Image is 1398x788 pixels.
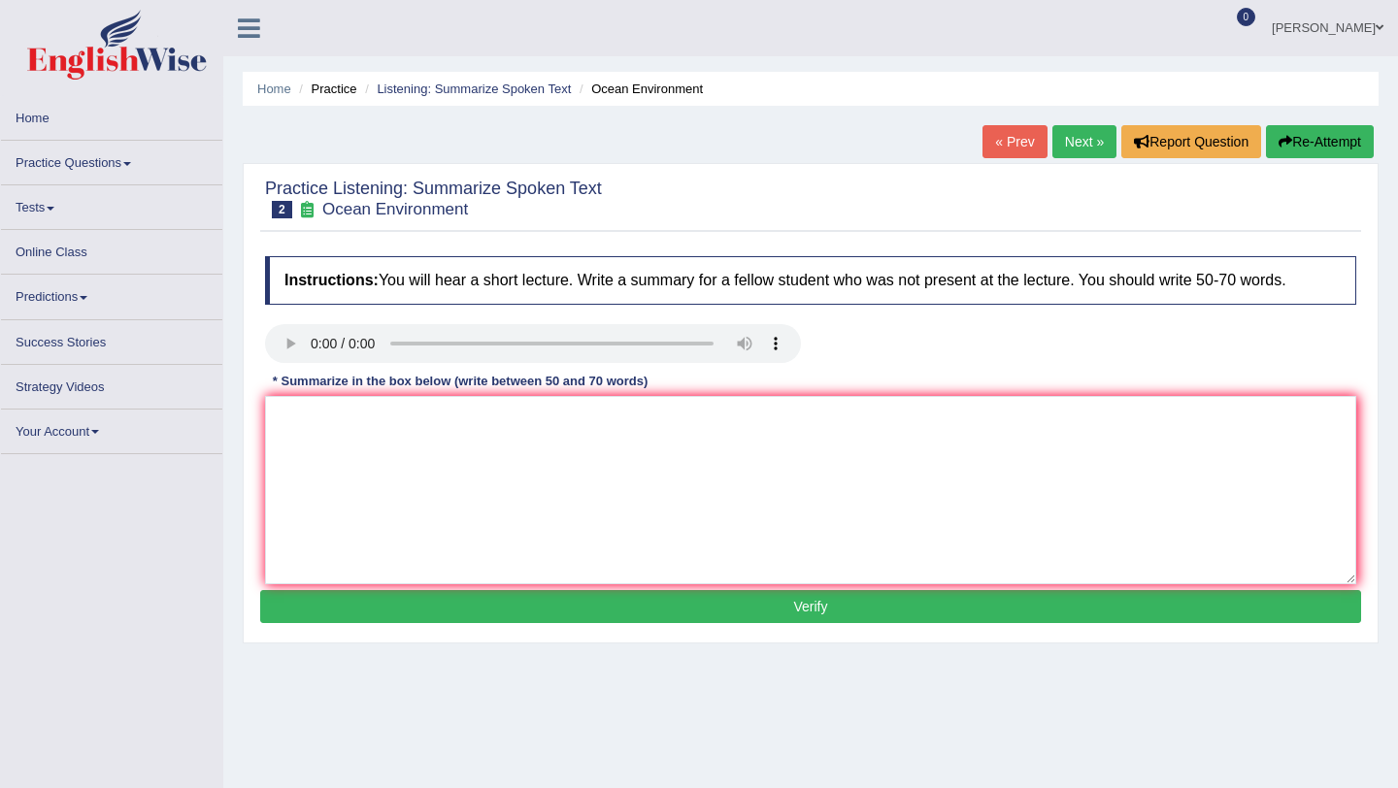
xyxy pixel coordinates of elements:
[265,180,602,218] h2: Practice Listening: Summarize Spoken Text
[260,590,1361,623] button: Verify
[1237,8,1256,26] span: 0
[265,256,1356,305] h4: You will hear a short lecture. Write a summary for a fellow student who was not present at the le...
[377,82,571,96] a: Listening: Summarize Spoken Text
[982,125,1047,158] a: « Prev
[297,201,317,219] small: Exam occurring question
[294,80,356,98] li: Practice
[1266,125,1374,158] button: Re-Attempt
[1,320,222,358] a: Success Stories
[1,410,222,447] a: Your Account
[272,201,292,218] span: 2
[1,275,222,312] a: Predictions
[265,373,655,391] div: * Summarize in the box below (write between 50 and 70 words)
[1052,125,1116,158] a: Next »
[575,80,703,98] li: Ocean Environment
[1,185,222,223] a: Tests
[1,96,222,134] a: Home
[284,272,379,288] b: Instructions:
[1,141,222,179] a: Practice Questions
[1121,125,1261,158] button: Report Question
[257,82,291,96] a: Home
[1,365,222,403] a: Strategy Videos
[1,230,222,268] a: Online Class
[322,200,468,218] small: Ocean Environment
